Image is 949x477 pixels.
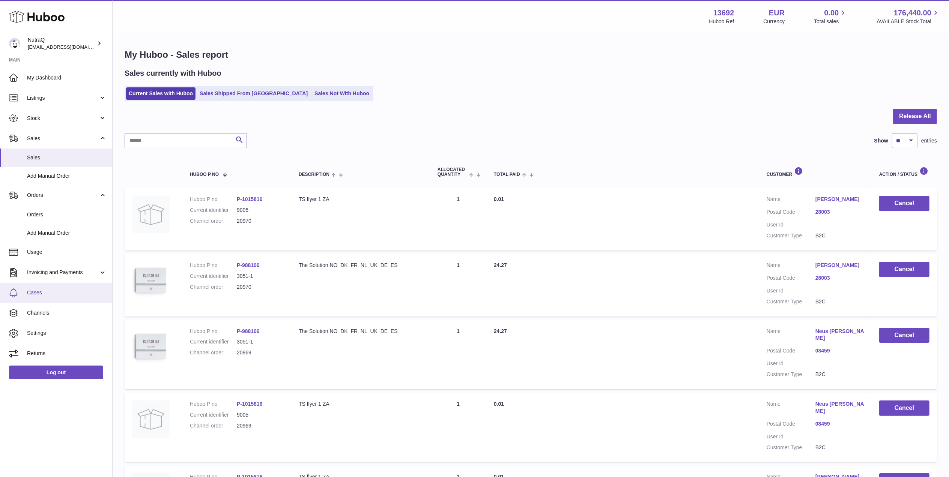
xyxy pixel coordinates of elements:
[27,309,107,316] span: Channels
[767,298,815,305] dt: Customer Type
[27,94,99,102] span: Listings
[28,36,95,51] div: NutraQ
[814,18,847,25] span: Total sales
[879,400,929,416] button: Cancel
[299,400,423,408] div: TS flyer 1 ZA
[767,360,815,367] dt: User Id
[713,8,734,18] strong: 13692
[125,68,221,78] h2: Sales currently with Huboo
[815,328,864,342] a: Neus [PERSON_NAME]
[709,18,734,25] div: Huboo Ref
[430,188,486,250] td: 1
[190,217,237,225] dt: Channel order
[9,38,20,49] img: log@nutraq.com
[190,338,237,345] dt: Current identifier
[494,262,507,268] span: 24.27
[237,196,263,202] a: P-1015816
[921,137,937,144] span: entries
[126,87,196,100] a: Current Sales with Huboo
[190,207,237,214] dt: Current identifier
[815,232,864,239] dd: B2C
[132,262,170,299] img: 136921728478892.jpg
[237,262,260,268] a: P-988106
[27,154,107,161] span: Sales
[190,172,219,177] span: Huboo P no
[767,371,815,378] dt: Customer Type
[237,283,284,291] dd: 20970
[190,422,237,429] dt: Channel order
[27,330,107,337] span: Settings
[767,196,815,205] dt: Name
[237,338,284,345] dd: 3051-1
[237,401,263,407] a: P-1015816
[430,320,486,389] td: 1
[27,269,99,276] span: Invoicing and Payments
[190,400,237,408] dt: Huboo P no
[767,232,815,239] dt: Customer Type
[27,192,99,199] span: Orders
[190,273,237,280] dt: Current identifier
[237,217,284,225] dd: 20970
[299,328,423,335] div: The Solution NO_DK_FR_NL_UK_DE_ES
[879,262,929,277] button: Cancel
[299,196,423,203] div: TS flyer 1 ZA
[299,262,423,269] div: The Solution NO_DK_FR_NL_UK_DE_ES
[27,115,99,122] span: Stock
[879,167,929,177] div: Action / Status
[815,444,864,451] dd: B2C
[190,328,237,335] dt: Huboo P no
[815,298,864,305] dd: B2C
[767,420,815,429] dt: Postal Code
[767,221,815,228] dt: User Id
[815,400,864,415] a: Neus [PERSON_NAME]
[190,196,237,203] dt: Huboo P no
[767,328,815,344] dt: Name
[27,229,107,237] span: Add Manual Order
[815,347,864,354] a: 08459
[814,8,847,25] a: 0.00 Total sales
[27,211,107,218] span: Orders
[430,393,486,462] td: 1
[494,401,504,407] span: 0.01
[764,18,785,25] div: Currency
[190,262,237,269] dt: Huboo P no
[815,196,864,203] a: [PERSON_NAME]
[874,137,888,144] label: Show
[27,350,107,357] span: Returns
[879,328,929,343] button: Cancel
[27,135,99,142] span: Sales
[237,349,284,356] dd: 20969
[237,273,284,280] dd: 3051-1
[9,366,103,379] a: Log out
[767,347,815,356] dt: Postal Code
[27,74,107,81] span: My Dashboard
[125,49,937,61] h1: My Huboo - Sales report
[237,411,284,418] dd: 9005
[494,172,520,177] span: Total paid
[190,349,237,356] dt: Channel order
[430,254,486,316] td: 1
[237,207,284,214] dd: 9005
[877,8,940,25] a: 176,440.00 AVAILABLE Stock Total
[767,444,815,451] dt: Customer Type
[769,8,785,18] strong: EUR
[767,262,815,271] dt: Name
[767,400,815,417] dt: Name
[815,208,864,216] a: 28003
[767,208,815,217] dt: Postal Code
[132,328,170,365] img: 136921728478892.jpg
[815,262,864,269] a: [PERSON_NAME]
[132,400,170,438] img: no-photo.jpg
[767,274,815,283] dt: Postal Code
[894,8,931,18] span: 176,440.00
[299,172,329,177] span: Description
[815,371,864,378] dd: B2C
[893,109,937,124] button: Release All
[132,196,170,233] img: no-photo.jpg
[767,287,815,294] dt: User Id
[28,44,110,50] span: [EMAIL_ADDRESS][DOMAIN_NAME]
[27,172,107,180] span: Add Manual Order
[197,87,310,100] a: Sales Shipped From [GEOGRAPHIC_DATA]
[438,167,467,177] span: ALLOCATED Quantity
[815,420,864,427] a: 08459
